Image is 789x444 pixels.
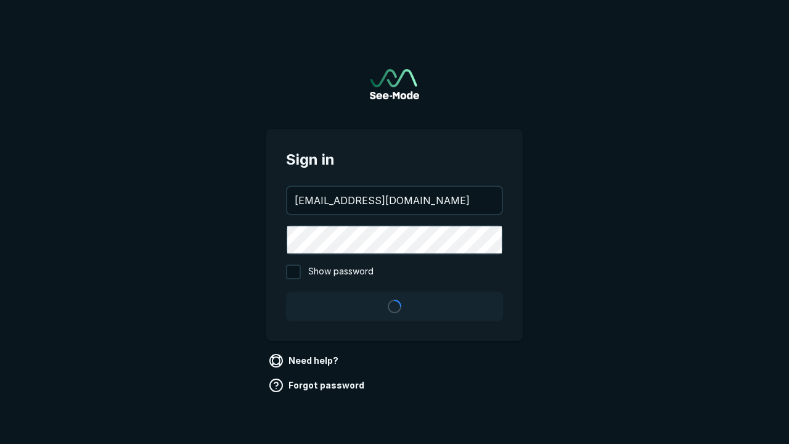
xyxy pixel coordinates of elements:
input: your@email.com [287,187,502,214]
a: Need help? [266,351,343,371]
span: Show password [308,265,374,279]
img: See-Mode Logo [370,69,419,99]
a: Go to sign in [370,69,419,99]
span: Sign in [286,149,503,171]
a: Forgot password [266,376,369,395]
